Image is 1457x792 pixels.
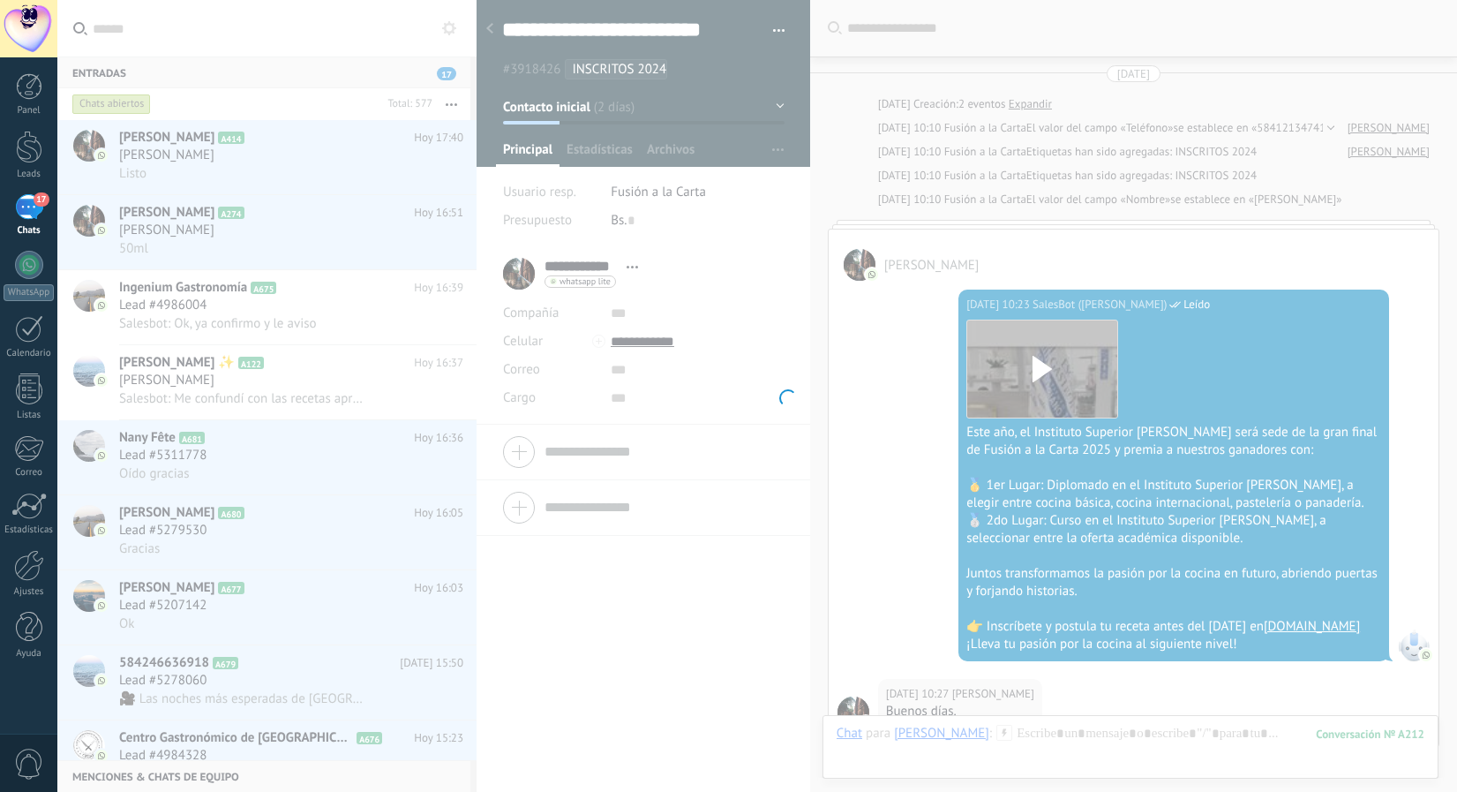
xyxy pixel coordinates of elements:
div: Listas [4,410,55,421]
div: Panel [4,105,55,117]
div: Estadísticas [4,524,55,536]
span: 17 [34,192,49,207]
div: Correo [4,467,55,479]
div: Ajustes [4,586,55,598]
div: Chats [4,225,55,237]
div: Ayuda [4,648,55,660]
div: Calendario [4,348,55,359]
div: Leads [4,169,55,180]
div: WhatsApp [4,284,54,301]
